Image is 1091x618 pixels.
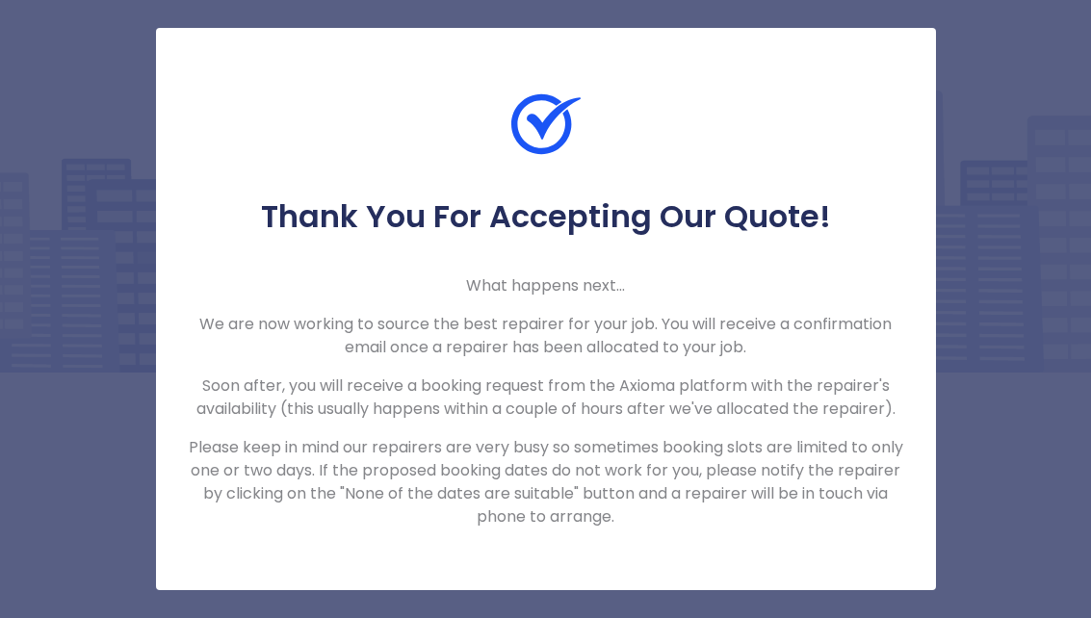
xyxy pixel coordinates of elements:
[187,374,905,421] p: Soon after, you will receive a booking request from the Axioma platform with the repairer's avail...
[187,197,905,236] h5: Thank You For Accepting Our Quote!
[187,313,905,359] p: We are now working to source the best repairer for your job. You will receive a confirmation emai...
[187,274,905,297] p: What happens next...
[187,436,905,528] p: Please keep in mind our repairers are very busy so sometimes booking slots are limited to only on...
[511,90,581,159] img: Check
